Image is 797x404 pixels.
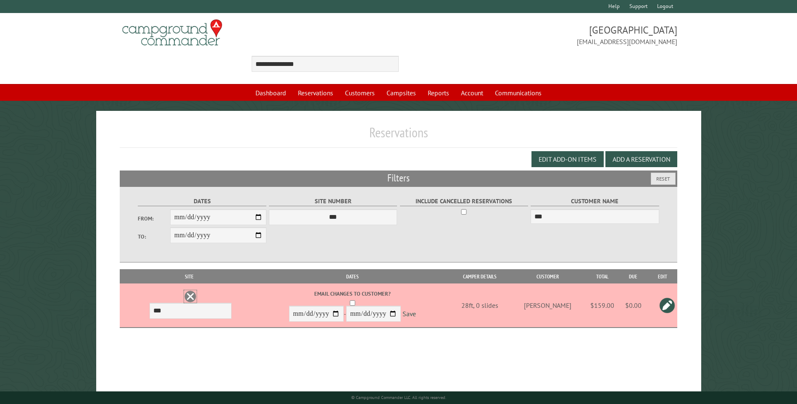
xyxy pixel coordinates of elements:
[184,290,197,303] a: Delete this reservation
[400,197,528,206] label: Include Cancelled Reservations
[340,85,380,101] a: Customers
[381,85,421,101] a: Campsites
[585,269,619,284] th: Total
[269,197,397,206] label: Site Number
[531,151,604,167] button: Edit Add-on Items
[450,283,510,328] td: 28ft, 0 slides
[399,23,677,47] span: [GEOGRAPHIC_DATA] [EMAIL_ADDRESS][DOMAIN_NAME]
[490,85,547,101] a: Communications
[351,395,446,400] small: © Campground Commander LLC. All rights reserved.
[120,171,677,186] h2: Filters
[510,269,585,284] th: Customer
[651,173,676,185] button: Reset
[619,283,647,328] td: $0.00
[402,310,416,318] a: Save
[510,283,585,328] td: [PERSON_NAME]
[250,85,291,101] a: Dashboard
[450,269,510,284] th: Camper Details
[423,85,454,101] a: Reports
[648,269,677,284] th: Edit
[293,85,338,101] a: Reservations
[256,290,449,324] div: -
[531,197,659,206] label: Customer Name
[256,290,449,298] label: Email changes to customer?
[120,16,225,49] img: Campground Commander
[456,85,488,101] a: Account
[138,233,170,241] label: To:
[585,283,619,328] td: $159.00
[605,151,677,167] button: Add a Reservation
[138,215,170,223] label: From:
[120,124,677,147] h1: Reservations
[124,269,255,284] th: Site
[619,269,647,284] th: Due
[138,197,266,206] label: Dates
[255,269,450,284] th: Dates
